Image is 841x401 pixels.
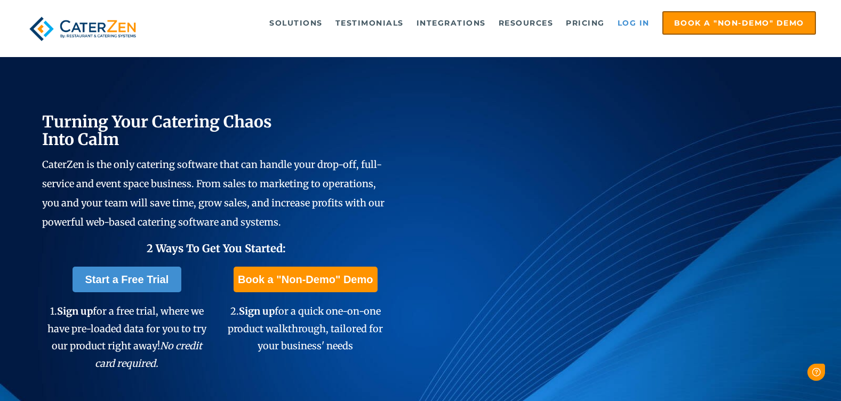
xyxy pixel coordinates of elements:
[147,242,286,255] span: 2 Ways To Get You Started:
[42,158,385,228] span: CaterZen is the only catering software that can handle your drop-off, full-service and event spac...
[95,340,202,369] em: No credit card required.
[662,11,816,35] a: Book a "Non-Demo" Demo
[330,12,409,34] a: Testimonials
[746,359,829,389] iframe: Help widget launcher
[239,305,275,317] span: Sign up
[264,12,328,34] a: Solutions
[228,305,383,352] span: 2. for a quick one-on-one product walkthrough, tailored for your business' needs
[47,305,206,369] span: 1. for a free trial, where we have pre-loaded data for you to try our product right away!
[234,267,377,292] a: Book a "Non-Demo" Demo
[161,11,816,35] div: Navigation Menu
[42,111,272,149] span: Turning Your Catering Chaos Into Calm
[612,12,655,34] a: Log in
[493,12,559,34] a: Resources
[411,12,491,34] a: Integrations
[57,305,93,317] span: Sign up
[73,267,182,292] a: Start a Free Trial
[560,12,610,34] a: Pricing
[25,11,140,46] img: caterzen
